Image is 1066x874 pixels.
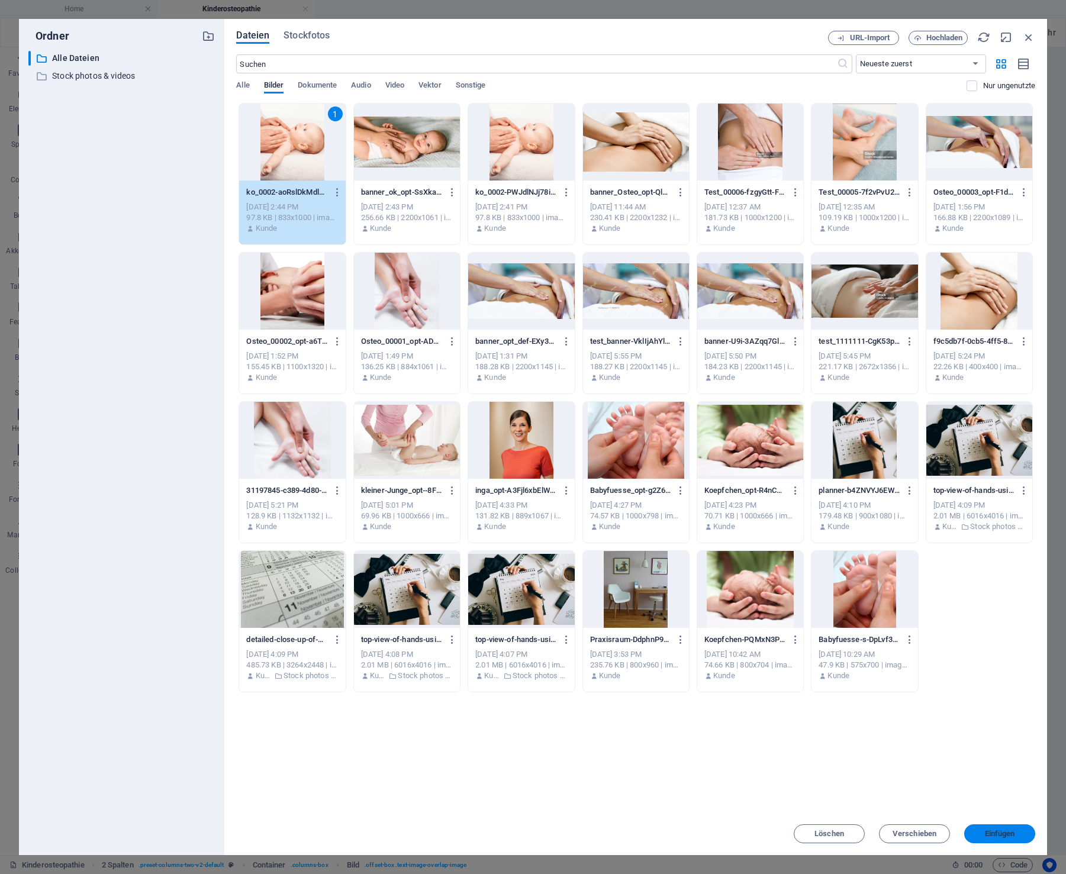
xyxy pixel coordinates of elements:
div: ​ [28,51,31,66]
p: Kunde [599,372,621,383]
div: [DATE] 5:24 PM [933,351,1025,362]
i: Schließen [1022,31,1035,44]
p: 31197845-c389-4d80-9f5c-cfa4639fc3de-lKWekph5WQ_7pGCa6VIt-g.jpg [246,485,327,496]
span: Hochladen [926,34,963,41]
div: 184.23 KB | 2200x1145 | image/jpeg [704,362,796,372]
i: Neuen Ordner erstellen [202,30,215,43]
input: Suchen [236,54,836,73]
div: [DATE] 1:56 PM [933,202,1025,212]
div: Stock photos & videos [28,69,215,83]
div: Von: Kunde | Ordner: Stock photos & videos [246,670,338,681]
div: 2.01 MB | 6016x4016 | image/jpeg [475,660,567,670]
p: planner-b4ZNVYJ6EWd1-oGqDo1tww.jpg [819,485,900,496]
p: Stock photos & videos [52,69,194,83]
div: [DATE] 1:49 PM [361,351,453,362]
p: Kunde [713,372,735,383]
div: 70.71 KB | 1000x666 | image/jpeg [704,511,796,521]
p: Stock photos & videos [970,521,1025,532]
p: top-view-of-hands-using-a-planner-with-coffee-and-accessories-focused-on-may-2021-calendar-ljceAl... [361,634,442,645]
p: banner_ok_opt-SsXkaqYWw4Q8ePizGPFFyQ.jpg [361,187,442,198]
div: 47.9 KB | 575x700 | image/jpeg [819,660,910,670]
span: Sonstige [456,78,486,95]
p: Kunde [370,372,392,383]
div: [DATE] 2:41 PM [475,202,567,212]
p: banner-U9i-3AZqq7GlZThDidcFdw.jpg [704,336,785,347]
div: 256.66 KB | 2200x1061 | image/jpeg [361,212,453,223]
span: Video [385,78,404,95]
p: Test_00005-7f2vPvU2tu0yg6TUYh_SOA.jpg [819,187,900,198]
div: 1 [328,107,343,121]
span: Löschen [814,830,844,837]
p: Kunde [484,670,500,681]
button: Verschieben [879,824,950,843]
p: top-view-of-hands-using-a-planner-with-coffee-and-accessories-focused-on-may-2021-calendar-me6kdb... [475,634,556,645]
div: [DATE] 5:45 PM [819,351,910,362]
p: inga_opt-A3Fjl6xbElWuO9F-uCq1aA.jpg [475,485,556,496]
p: Kunde [827,223,849,234]
span: Alle [236,78,249,95]
p: Praxisraum-DdphnP9hrbq25EdE6Yqbfg.jpg [590,634,671,645]
p: Kunde [256,372,278,383]
div: 97.8 KB | 833x1000 | image/jpeg [475,212,567,223]
div: 221.17 KB | 2672x1356 | image/jpeg [819,362,910,372]
div: 22.26 KB | 400x400 | image/jpeg [933,362,1025,372]
p: Kunde [599,521,621,532]
p: top-view-of-hands-using-a-planner-with-coffee-and-accessories-focused-on-may-2021-calendar-BZs4DS... [933,485,1015,496]
p: Stock photos & videos [513,670,568,681]
div: 181.73 KB | 1000x1200 | image/jpeg [704,212,796,223]
span: Vektor [418,78,442,95]
p: Stock photos & videos [398,670,453,681]
div: [DATE] 4:08 PM [361,649,453,660]
p: Kunde [370,223,392,234]
p: Babyfuesse_opt-g2Z65GhORd1nM2ynKAsiPw.jpg [590,485,671,496]
div: Von: Kunde | Ordner: Stock photos & videos [933,521,1025,532]
p: test_1111111-CgK53pz1fW8dsdHQPdcAXQ.jpg [819,336,900,347]
div: 166.88 KB | 2200x1089 | image/jpeg [933,212,1025,223]
div: 485.73 KB | 3264x2448 | image/jpeg [246,660,338,670]
div: [DATE] 2:44 PM [246,202,338,212]
p: Kunde [827,670,849,681]
div: [DATE] 5:21 PM [246,500,338,511]
div: [DATE] 4:23 PM [704,500,796,511]
p: Osteo_00002_opt-a6T5VI_JQbp5osk1KGGHng.jpg [246,336,327,347]
div: 2.01 MB | 6016x4016 | image/jpeg [361,660,453,670]
p: banner_opt_def-EXy323cTBCXUsub3-xmgaw.jpg [475,336,556,347]
div: 235.76 KB | 800x960 | image/jpeg [590,660,682,670]
div: 128.9 KB | 1132x1132 | image/jpeg [246,511,338,521]
div: 188.27 KB | 2200x1145 | image/jpeg [590,362,682,372]
span: Verschieben [893,830,936,837]
div: [DATE] 1:31 PM [475,351,567,362]
div: 97.8 KB | 833x1000 | image/jpeg [246,212,338,223]
p: Zeigt nur Dateien an, die nicht auf der Website verwendet werden. Dateien, die während dieser Sit... [983,80,1035,91]
p: ko_0002-PWJdlNJj78iecoAmNswYxQ.jpg [475,187,556,198]
p: Osteo_00003_opt-F1dcdXwcm8YKXWFga4TF5Q.jpg [933,187,1015,198]
p: kleiner-Junge_opt--8FrL6M4j5Fw56OrTtvDuQ.jpg [361,485,442,496]
p: Kunde [484,521,506,532]
div: 155.45 KB | 1100x1320 | image/jpeg [246,362,338,372]
p: Koepfchen_opt-R4nCwOOQfU87sTYL-kB5lQ.jpg [704,485,785,496]
p: Kunde [827,372,849,383]
span: Bilder [264,78,284,95]
p: Kunde [827,521,849,532]
div: [DATE] 1:52 PM [246,351,338,362]
span: Dokumente [298,78,337,95]
span: Einfügen [985,830,1015,837]
div: [DATE] 4:27 PM [590,500,682,511]
p: Kunde [599,670,621,681]
p: Kunde [713,670,735,681]
div: [DATE] 5:50 PM [704,351,796,362]
span: Dateien [236,28,269,43]
p: Kunde [942,521,958,532]
div: [DATE] 2:43 PM [361,202,453,212]
p: Test_00006-fzgyGtt-F0-SkHZMrcra2w.jpg [704,187,785,198]
button: Hochladen [909,31,968,45]
p: f9c5db7f-0cb5-4ff5-87c9-8f5bd4ae6db3-qkV-YzO1xQ5_5nzOFmu-eg.jpg [933,336,1015,347]
div: [DATE] 4:07 PM [475,649,567,660]
i: Neu laden [977,31,990,44]
span: Audio [351,78,371,95]
div: 109.19 KB | 1000x1200 | image/jpeg [819,212,910,223]
div: [DATE] 12:37 AM [704,202,796,212]
div: [DATE] 12:35 AM [819,202,910,212]
div: 69.96 KB | 1000x666 | image/jpeg [361,511,453,521]
div: [DATE] 4:09 PM [933,500,1025,511]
